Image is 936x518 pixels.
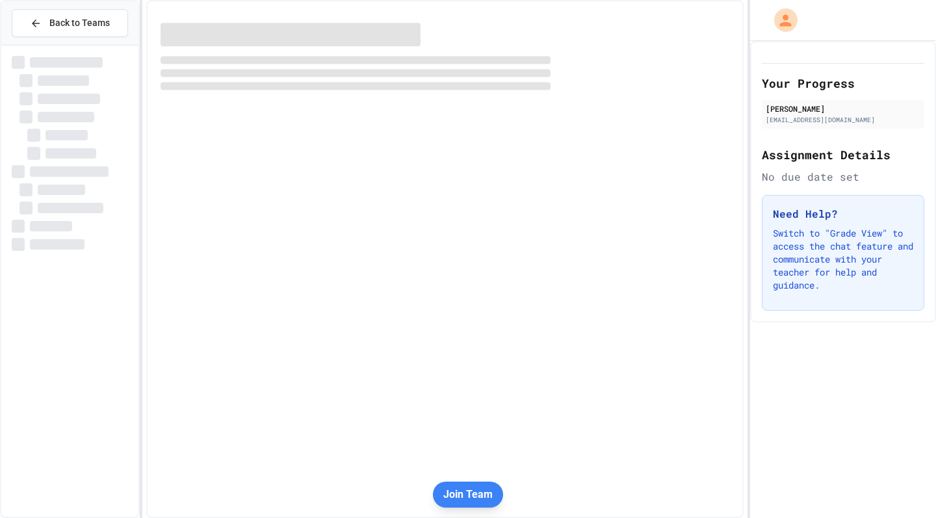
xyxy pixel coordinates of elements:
[773,206,913,222] h3: Need Help?
[762,146,924,164] h2: Assignment Details
[433,482,503,508] button: Join Team
[762,169,924,185] div: No due date set
[49,16,110,30] span: Back to Teams
[766,115,920,125] div: [EMAIL_ADDRESS][DOMAIN_NAME]
[762,74,924,92] h2: Your Progress
[773,227,913,292] p: Switch to "Grade View" to access the chat feature and communicate with your teacher for help and ...
[766,103,920,114] div: [PERSON_NAME]
[12,9,128,37] button: Back to Teams
[760,5,801,35] div: My Account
